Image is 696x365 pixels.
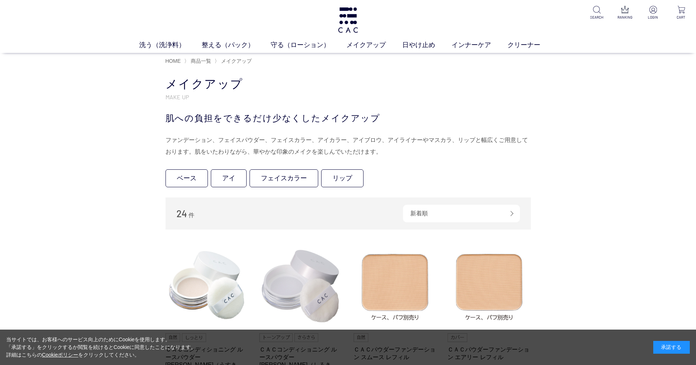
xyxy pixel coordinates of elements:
a: RANKING [616,6,634,20]
span: 件 [189,212,194,218]
a: 洗う（洗浄料） [139,40,202,50]
p: LOGIN [644,15,662,20]
a: LOGIN [644,6,662,20]
li: 〉 [214,58,254,65]
a: リップ [321,169,364,187]
a: 整える（パック） [202,40,271,50]
li: 〉 [184,58,213,65]
div: 承諾する [653,341,690,354]
a: SEARCH [588,6,606,20]
img: ＣＡＣコンディショニング ルースパウダー 薄絹（うすきぬ） [166,244,249,327]
p: MAKE UP [166,93,531,101]
div: ファンデーション、フェイスパウダー、フェイスカラー、アイカラー、アイブロウ、アイライナーやマスカラ、リップと幅広くご用意しております。肌をいたわりながら、華やかな印象のメイクを楽しんでいただけます。 [166,134,531,158]
a: ベース [166,169,208,187]
a: 日やけ止め [402,40,452,50]
a: クリーナー [507,40,557,50]
a: アイ [211,169,247,187]
a: HOME [166,58,181,64]
p: RANKING [616,15,634,20]
a: 守る（ローション） [271,40,346,50]
a: メイクアップ [346,40,402,50]
img: ＣＡＣコンディショニング ルースパウダー 白絹（しろきぬ） [259,244,343,327]
a: メイクアップ [220,58,252,64]
a: Cookieポリシー [42,352,79,358]
a: CART [672,6,690,20]
div: 肌への負担をできるだけ少なくしたメイクアップ [166,112,531,125]
p: SEARCH [588,15,606,20]
a: フェイスカラー [250,169,318,187]
img: logo [337,7,359,33]
div: 新着順 [403,205,520,222]
img: ＣＡＣパウダーファンデーション スムース レフィル [354,244,437,327]
h1: メイクアップ [166,76,531,92]
div: 当サイトでは、お客様へのサービス向上のためにCookieを使用します。 「承諾する」をクリックするか閲覧を続けるとCookieに同意したことになります。 詳細はこちらの をクリックしてください。 [6,336,196,359]
a: 商品一覧 [189,58,211,64]
span: 商品一覧 [191,58,211,64]
span: メイクアップ [221,58,252,64]
span: 24 [176,208,187,219]
a: インナーケア [452,40,507,50]
img: ＣＡＣパウダーファンデーション エアリー レフィル [448,244,531,327]
p: CART [672,15,690,20]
